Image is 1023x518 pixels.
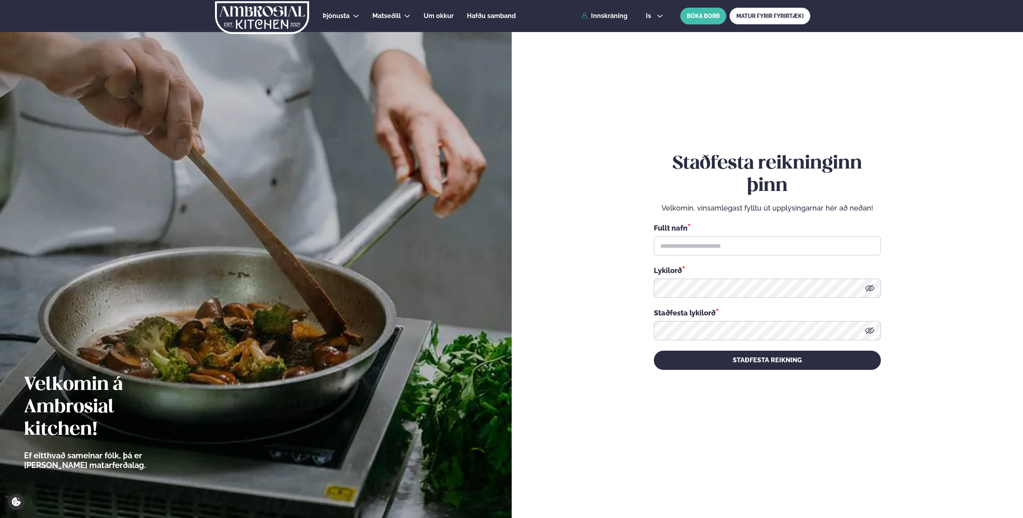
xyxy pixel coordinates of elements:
[372,11,401,21] a: Matseðill
[8,494,24,510] a: Cookie settings
[654,203,881,213] p: Velkomin, vinsamlegast fylltu út upplýsingarnar hér að neðan!
[467,12,516,20] span: Hafðu samband
[654,223,881,233] div: Fullt nafn
[372,12,401,20] span: Matseðill
[654,307,881,318] div: Staðfesta lykilorð
[646,13,653,19] span: is
[323,12,350,20] span: Þjónusta
[680,8,726,24] button: BÓKA BORÐ
[581,12,627,20] a: Innskráning
[639,13,669,19] button: is
[467,11,516,21] a: Hafðu samband
[654,351,881,370] button: STAÐFESTA REIKNING
[424,12,454,20] span: Um okkur
[654,153,881,197] h2: Staðfesta reikninginn þinn
[214,1,310,34] img: logo
[424,11,454,21] a: Um okkur
[730,8,810,24] a: MATUR FYRIR FYRIRTÆKI
[24,451,190,470] p: Ef eitthvað sameinar fólk, þá er [PERSON_NAME] matarferðalag.
[323,11,350,21] a: Þjónusta
[24,374,190,441] h2: Velkomin á Ambrosial kitchen!
[654,265,881,275] div: Lykilorð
